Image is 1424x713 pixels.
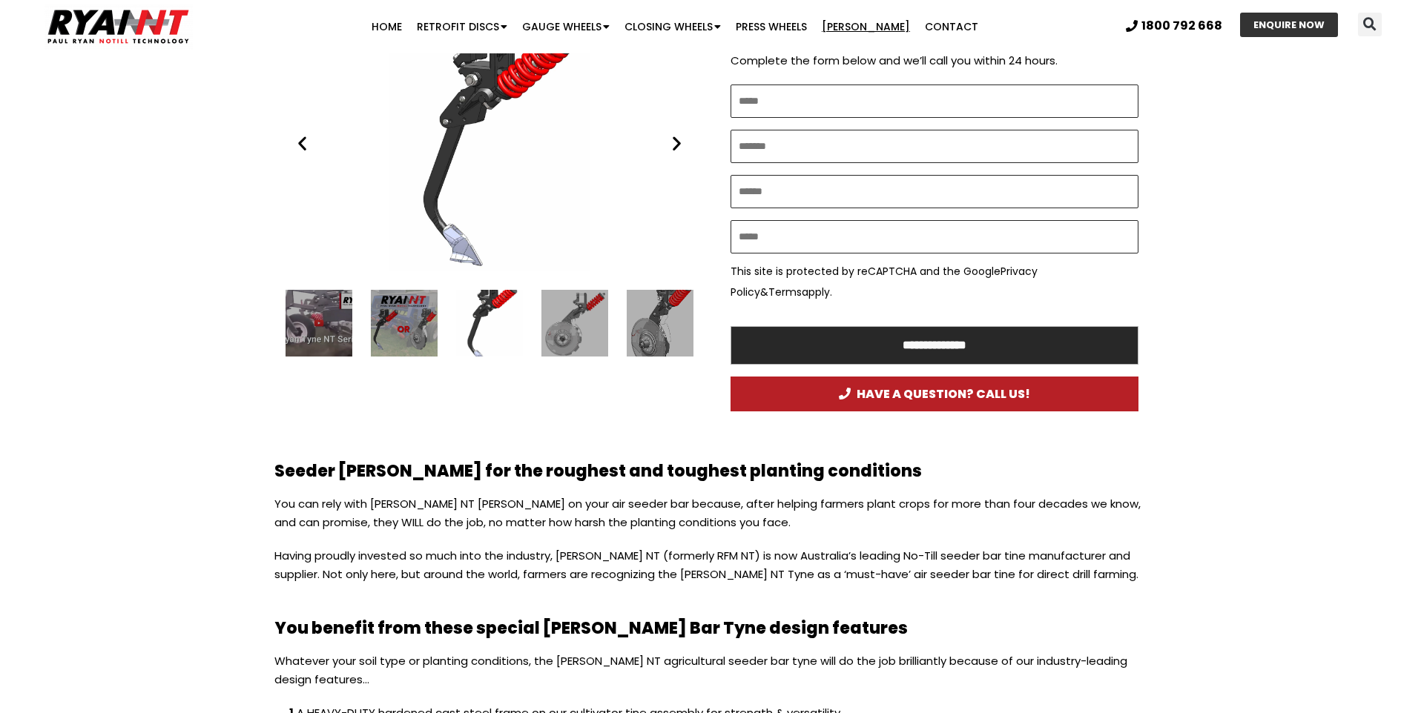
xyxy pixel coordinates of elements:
h2: You benefit from these special [PERSON_NAME] Bar Tyne design features [274,620,1150,637]
p: Having proudly invested so much into the industry, [PERSON_NAME] NT (formerly RFM NT) is now Aust... [274,546,1150,598]
div: 3 / 16 [286,16,693,271]
a: Gauge Wheels [515,12,617,42]
p: This site is protected by reCAPTCHA and the Google & apply. [731,261,1138,302]
div: Previous slide [293,134,311,153]
a: Press Wheels [728,12,814,42]
p: You can rely with [PERSON_NAME] NT [PERSON_NAME] on your air seeder bar because, after helping fa... [274,494,1150,546]
div: Slides Slides [286,290,693,356]
a: Contact [917,12,986,42]
div: 2 / 16 [371,290,438,356]
a: Closing Wheels [617,12,728,42]
div: 5 / 16 [627,290,693,356]
span: ENQUIRE NOW [1253,20,1325,30]
div: 3 / 16 [456,290,523,356]
h2: Seeder [PERSON_NAME] for the roughest and toughest planting conditions [274,463,1150,480]
span: HAVE A QUESTION? CALL US! [839,388,1030,400]
a: Terms [768,285,802,299]
a: HAVE A QUESTION? CALL US! [731,377,1138,411]
a: ENQUIRE NOW [1240,13,1338,37]
img: Ryan NT logo [44,4,193,50]
a: Retrofit Discs [409,12,515,42]
p: Complete the form below and we’ll call you within 24 hours. [731,50,1138,71]
a: 1800 792 668 [1126,20,1222,32]
a: [PERSON_NAME] [814,12,917,42]
div: 4 / 16 [541,290,608,356]
a: Home [364,12,409,42]
span: 1800 792 668 [1141,20,1222,32]
div: 1 / 16 [286,290,352,356]
div: Slides [286,16,693,271]
nav: Menu [276,12,1073,42]
div: The Ryan Tyne Paul Ryan Ryan NT (RFM NT) [286,16,693,271]
p: Whatever your soil type or planting conditions, the [PERSON_NAME] NT agricultural seeder bar tyne... [274,651,1150,703]
div: The Ryan Tyne Paul Ryan Ryan NT (RFM NT) [456,290,523,356]
div: Next slide [667,134,686,153]
div: Search [1358,13,1382,36]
